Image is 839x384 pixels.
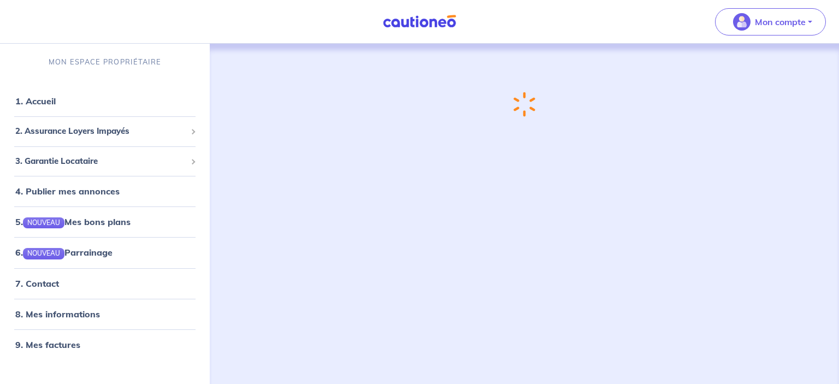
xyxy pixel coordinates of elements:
[15,96,56,107] a: 1. Accueil
[4,241,205,263] div: 6.NOUVEAUParrainage
[379,15,460,28] img: Cautioneo
[4,151,205,172] div: 3. Garantie Locataire
[15,278,59,289] a: 7. Contact
[4,273,205,294] div: 7. Contact
[4,121,205,142] div: 2. Assurance Loyers Impayés
[733,13,751,31] img: illu_account_valid_menu.svg
[513,92,535,117] img: loading-spinner
[15,247,113,258] a: 6.NOUVEAUParrainage
[755,15,806,28] p: Mon compte
[4,180,205,202] div: 4. Publier mes annonces
[4,303,205,325] div: 8. Mes informations
[4,90,205,112] div: 1. Accueil
[15,339,80,350] a: 9. Mes factures
[15,155,186,168] span: 3. Garantie Locataire
[15,186,120,197] a: 4. Publier mes annonces
[4,334,205,356] div: 9. Mes factures
[4,211,205,233] div: 5.NOUVEAUMes bons plans
[49,57,161,67] p: MON ESPACE PROPRIÉTAIRE
[15,125,186,138] span: 2. Assurance Loyers Impayés
[15,216,131,227] a: 5.NOUVEAUMes bons plans
[15,309,100,320] a: 8. Mes informations
[715,8,826,36] button: illu_account_valid_menu.svgMon compte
